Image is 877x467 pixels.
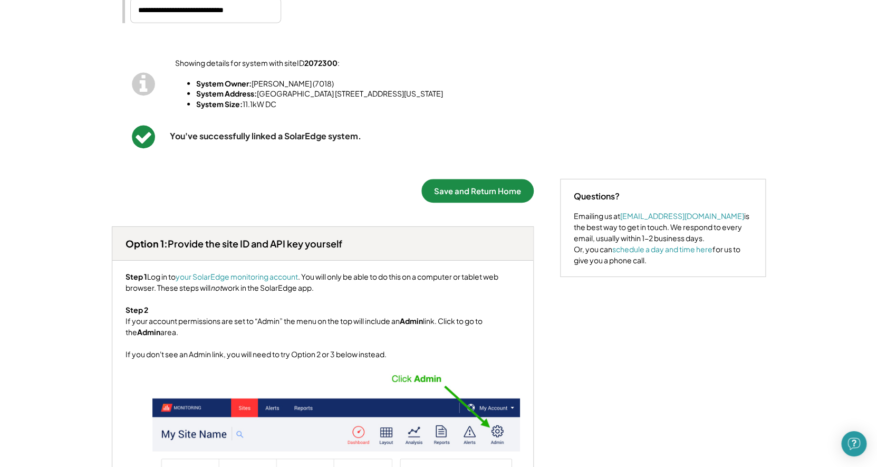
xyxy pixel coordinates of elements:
strong: Step 2 [126,305,148,314]
div: You've successfully linked a SolarEdge system. [170,131,528,142]
strong: System Size: [196,99,243,109]
strong: 2072300 [304,58,338,68]
a: your SolarEdge monitoring account [176,272,298,281]
div: Showing details for system with siteID : [175,58,528,110]
li: [PERSON_NAME] (7018) [196,79,528,89]
a: [EMAIL_ADDRESS][DOMAIN_NAME] [620,211,744,221]
div: Questions? [574,190,620,203]
div: Log in to . You will only be able to do this on a computer or tablet web browser. These steps wil... [126,271,520,360]
strong: Admin [137,327,160,337]
li: 11.1kW DC [196,99,528,110]
button: Save and Return Home [421,179,534,203]
strong: Admin [400,316,423,326]
li: [GEOGRAPHIC_DATA] [STREET_ADDRESS][US_STATE] [196,89,528,99]
strong: Option 1: [126,237,168,250]
strong: System Owner: [196,79,252,88]
em: not [210,283,222,292]
div: Emailing us at is the best way to get in touch. We respond to every email, usually within 1-2 bus... [574,211,752,266]
div: Open Intercom Messenger [841,431,866,456]
h3: Provide the site ID and API key yourself [126,237,342,250]
strong: Step 1 [126,272,147,281]
a: schedule a day and time here [612,244,712,254]
strong: System Address: [196,89,257,98]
